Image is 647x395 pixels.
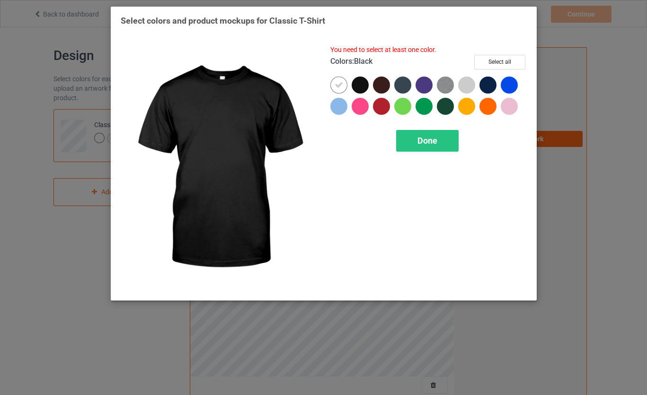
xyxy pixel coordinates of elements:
img: regular.jpg [121,45,317,291]
span: Black [354,57,372,66]
span: You need to select at least one color. [330,46,436,53]
span: Done [417,136,437,146]
img: heather_texture.png [437,77,454,94]
button: Select all [474,55,525,69]
h4: : [330,57,372,67]
span: Select colors and product mockups for Classic T-Shirt [121,16,325,26]
span: Colors [330,57,352,66]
